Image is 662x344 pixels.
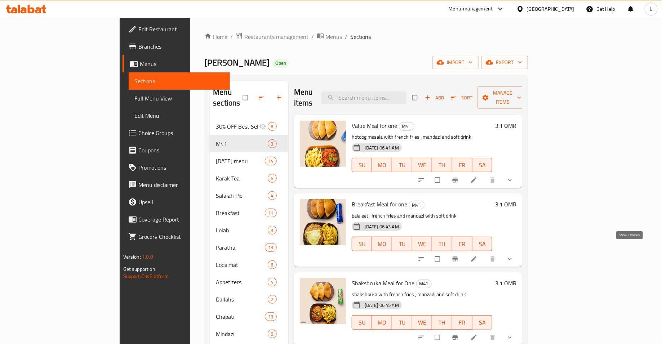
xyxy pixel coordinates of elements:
[372,158,392,172] button: MO
[399,122,414,131] div: M41
[268,122,277,131] div: items
[265,157,276,165] div: items
[210,325,288,343] div: Mindazi5
[134,94,225,103] span: Full Menu View
[345,32,347,41] li: /
[216,312,265,321] span: Chapati
[413,251,431,267] button: sort-choices
[355,239,369,249] span: SU
[300,121,346,167] img: Value Meal for one
[435,239,449,249] span: TH
[431,252,446,266] span: Select to update
[425,94,444,102] span: Add
[475,317,490,328] span: SA
[506,334,514,341] svg: Show Choices
[123,272,169,281] a: Support.OpsPlatform
[265,210,276,216] span: 11
[236,32,308,41] a: Restaurants management
[506,177,514,184] svg: Show Choices
[432,56,479,69] button: import
[431,173,446,187] span: Select to update
[392,237,412,251] button: TU
[129,90,230,107] a: Full Menu View
[372,237,392,251] button: MO
[216,260,267,269] span: Loqaimat
[475,239,490,249] span: SA
[216,157,265,165] span: [DATE] menu
[265,313,276,320] span: 13
[123,264,156,274] span: Get support on:
[395,317,409,328] span: TU
[470,255,479,263] a: Edit menu item
[311,32,314,41] li: /
[300,278,346,324] img: Shakshouka Meal for One
[123,38,230,55] a: Branches
[210,256,288,273] div: Loqaimat6
[372,315,392,330] button: MO
[216,209,265,217] div: Breakfast
[268,140,276,147] span: 3
[487,58,522,67] span: export
[447,172,465,188] button: Branch-specific-item
[502,172,519,188] button: show more
[210,308,288,325] div: Chapati13
[216,191,267,200] span: Salalah Pie
[495,278,516,288] h6: 3.1 OMR
[472,158,493,172] button: SA
[355,317,369,328] span: SU
[216,278,267,286] span: Appetizers
[375,160,389,170] span: MO
[216,295,267,304] div: Dallahs
[216,243,265,252] div: Paratha
[272,59,289,68] div: Open
[268,191,277,200] div: items
[268,278,277,286] div: items
[268,192,276,199] span: 4
[412,237,432,251] button: WE
[352,278,415,289] span: Shakshouka Meal for One
[527,5,574,13] div: [GEOGRAPHIC_DATA]
[123,142,230,159] a: Coupons
[352,133,493,142] p: hotdog masala with french fries , mandazi and soft drink
[216,330,267,338] span: Mindazi
[142,252,153,262] span: 1.0.0
[259,123,266,130] svg: Inactive section
[268,296,276,303] span: 2
[210,273,288,291] div: Appetizers4
[395,239,409,249] span: TU
[352,158,372,172] button: SU
[216,174,267,183] div: Karak Tea
[265,209,276,217] div: items
[477,86,529,109] button: Manage items
[268,227,276,234] span: 9
[470,334,479,341] a: Edit menu item
[271,90,288,106] button: Add section
[254,90,271,106] span: Sort sections
[239,91,254,104] span: Select all sections
[138,163,225,172] span: Promotions
[362,144,402,151] span: [DATE] 06:41 AM
[432,158,452,172] button: TH
[362,223,402,230] span: [DATE] 06:43 AM
[472,315,493,330] button: SA
[352,199,408,210] span: Breakfast Meal for one
[204,54,270,71] span: [PERSON_NAME]
[352,315,372,330] button: SU
[423,92,446,103] span: Add item
[265,312,276,321] div: items
[138,146,225,155] span: Coupons
[294,87,313,108] h2: Menu items
[452,158,472,172] button: FR
[455,239,470,249] span: FR
[216,226,267,234] span: Lolah
[392,158,412,172] button: TU
[485,172,502,188] button: delete
[129,107,230,124] a: Edit Menu
[268,139,277,148] div: items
